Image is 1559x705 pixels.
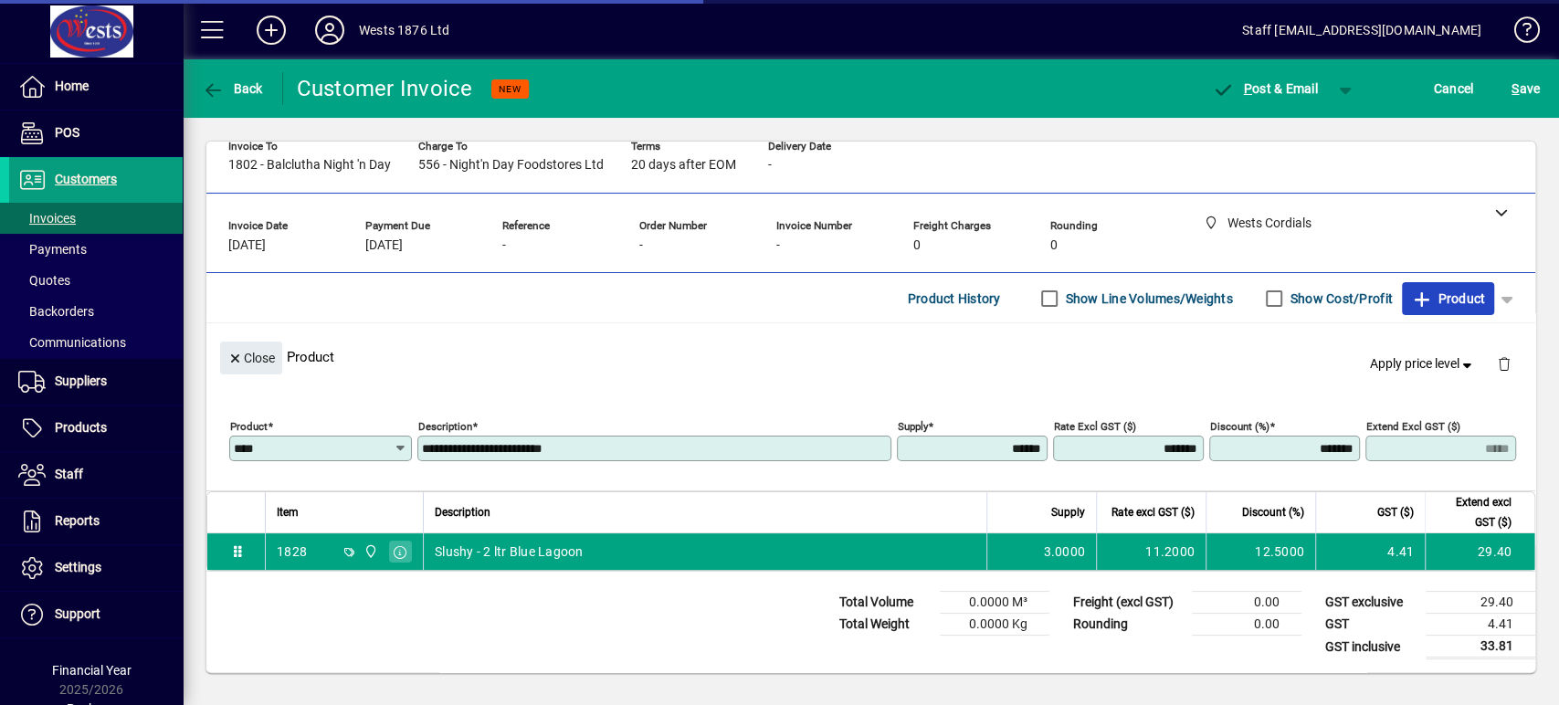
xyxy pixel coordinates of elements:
[55,560,101,574] span: Settings
[18,242,87,257] span: Payments
[502,238,506,253] span: -
[1064,592,1192,614] td: Freight (excl GST)
[1363,348,1483,381] button: Apply price level
[1512,81,1519,96] span: S
[297,74,473,103] div: Customer Invoice
[768,158,772,173] span: -
[1203,72,1327,105] button: Post & Email
[1429,72,1479,105] button: Cancel
[277,502,299,522] span: Item
[300,14,359,47] button: Profile
[418,420,472,433] mat-label: Description
[55,606,100,621] span: Support
[1437,492,1512,532] span: Extend excl GST ($)
[1206,533,1315,570] td: 12.5000
[1500,4,1536,63] a: Knowledge Base
[359,542,380,562] span: Wests Cordials
[228,158,391,173] span: 1802 - Balclutha Night 'n Day
[901,282,1008,315] button: Product History
[1316,636,1426,658] td: GST inclusive
[206,323,1535,390] div: Product
[9,234,183,265] a: Payments
[1111,502,1195,522] span: Rate excl GST ($)
[1054,420,1136,433] mat-label: Rate excl GST ($)
[1425,533,1534,570] td: 29.40
[1050,238,1058,253] span: 0
[1426,614,1535,636] td: 4.41
[55,374,107,388] span: Suppliers
[55,125,79,140] span: POS
[1062,289,1233,308] label: Show Line Volumes/Weights
[55,513,100,528] span: Reports
[1482,342,1526,385] button: Delete
[230,420,268,433] mat-label: Product
[499,83,521,95] span: NEW
[1316,592,1426,614] td: GST exclusive
[631,158,736,173] span: 20 days after EOM
[1507,72,1544,105] button: Save
[9,296,183,327] a: Backorders
[1512,74,1540,103] span: ave
[18,273,70,288] span: Quotes
[830,614,940,636] td: Total Weight
[1212,81,1318,96] span: ost & Email
[1192,592,1301,614] td: 0.00
[55,467,83,481] span: Staff
[18,335,126,350] span: Communications
[9,64,183,110] a: Home
[830,592,940,614] td: Total Volume
[242,14,300,47] button: Add
[1287,289,1393,308] label: Show Cost/Profit
[1108,542,1195,561] div: 11.2000
[776,238,780,253] span: -
[9,452,183,498] a: Staff
[1402,282,1494,315] button: Product
[908,284,1001,313] span: Product History
[228,238,266,253] span: [DATE]
[1242,16,1481,45] div: Staff [EMAIL_ADDRESS][DOMAIN_NAME]
[55,79,89,93] span: Home
[1051,502,1085,522] span: Supply
[1192,614,1301,636] td: 0.00
[1370,354,1476,374] span: Apply price level
[359,16,449,45] div: Wests 1876 Ltd
[1411,284,1485,313] span: Product
[1377,502,1414,522] span: GST ($)
[18,304,94,319] span: Backorders
[220,342,282,374] button: Close
[9,265,183,296] a: Quotes
[940,592,1049,614] td: 0.0000 M³
[1366,420,1460,433] mat-label: Extend excl GST ($)
[435,542,584,561] span: Slushy - 2 ltr Blue Lagoon
[1316,614,1426,636] td: GST
[55,420,107,435] span: Products
[1315,533,1425,570] td: 4.41
[913,238,921,253] span: 0
[1244,81,1252,96] span: P
[277,542,307,561] div: 1828
[216,349,287,365] app-page-header-button: Close
[1426,636,1535,658] td: 33.81
[435,502,490,522] span: Description
[9,203,183,234] a: Invoices
[9,359,183,405] a: Suppliers
[18,211,76,226] span: Invoices
[940,614,1049,636] td: 0.0000 Kg
[1044,542,1086,561] span: 3.0000
[639,238,643,253] span: -
[1482,355,1526,372] app-page-header-button: Delete
[9,110,183,156] a: POS
[55,172,117,186] span: Customers
[202,81,263,96] span: Back
[227,343,275,374] span: Close
[1426,592,1535,614] td: 29.40
[9,327,183,358] a: Communications
[183,72,283,105] app-page-header-button: Back
[9,499,183,544] a: Reports
[197,72,268,105] button: Back
[898,420,928,433] mat-label: Supply
[365,238,403,253] span: [DATE]
[1210,420,1269,433] mat-label: Discount (%)
[1434,74,1474,103] span: Cancel
[1064,614,1192,636] td: Rounding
